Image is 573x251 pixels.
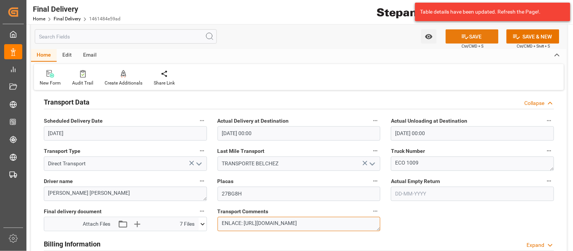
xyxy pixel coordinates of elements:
button: Final delivery document [197,206,207,216]
button: Transport Comments [371,206,380,216]
button: Actual Delivery at Destination [371,116,380,126]
input: DD-MM-YYYY HH:MM [218,126,381,141]
div: New Form [40,80,61,86]
div: Final Delivery [33,3,120,15]
input: DD-MM-YYYY [391,187,554,201]
span: Driver name [44,178,73,186]
span: Placas [218,178,234,186]
span: Scheduled Delivery Date [44,117,103,125]
button: Scheduled Delivery Date [197,116,207,126]
button: Actual Unloading at Destination [544,116,554,126]
span: Ctrl/CMD + Shift + S [517,43,550,49]
h2: Transport Data [44,97,90,108]
button: open menu [193,158,204,170]
textarea: [PERSON_NAME] [PERSON_NAME] [44,187,207,201]
a: Final Delivery [54,16,81,22]
button: Placas [371,176,380,186]
span: Last Mile Transport [218,148,265,156]
button: Actual Empty Return [544,176,554,186]
span: Ctrl/CMD + S [462,43,484,49]
span: Final delivery document [44,208,102,216]
input: Search Fields [35,29,217,44]
button: Transport Type [197,146,207,156]
textarea: ECO 1009 [391,157,554,171]
a: Home [33,16,45,22]
div: Share Link [154,80,175,86]
div: Expand [527,242,545,249]
button: open menu [421,29,437,44]
span: Actual Unloading at Destination [391,117,467,125]
span: 7 Files [180,220,195,228]
span: Transport Comments [218,208,269,216]
button: Last Mile Transport [371,146,380,156]
button: open menu [366,158,378,170]
div: Edit [57,49,77,62]
span: Truck Number [391,148,425,156]
button: Truck Number [544,146,554,156]
span: Actual Delivery at Destination [218,117,289,125]
h2: Billing Information [44,239,100,249]
textarea: ENLACE: [URL][DOMAIN_NAME] [218,217,381,231]
button: Driver name [197,176,207,186]
div: Home [31,49,57,62]
input: DD-MM-YYYY HH:MM [391,126,554,141]
img: Stepan_Company_logo.svg.png_1713531530.png [377,6,432,19]
span: Transport Type [44,148,80,156]
div: Collapse [525,100,545,108]
button: SAVE & NEW [507,29,559,44]
div: Table details have been updated. Refresh the Page!. [420,8,559,16]
div: Audit Trail [72,80,93,86]
span: Actual Empty Return [391,178,440,186]
div: Email [77,49,102,62]
input: DD-MM-YYYY [44,126,207,141]
button: SAVE [446,29,499,44]
div: Create Additionals [105,80,142,86]
span: Attach Files [83,220,110,228]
